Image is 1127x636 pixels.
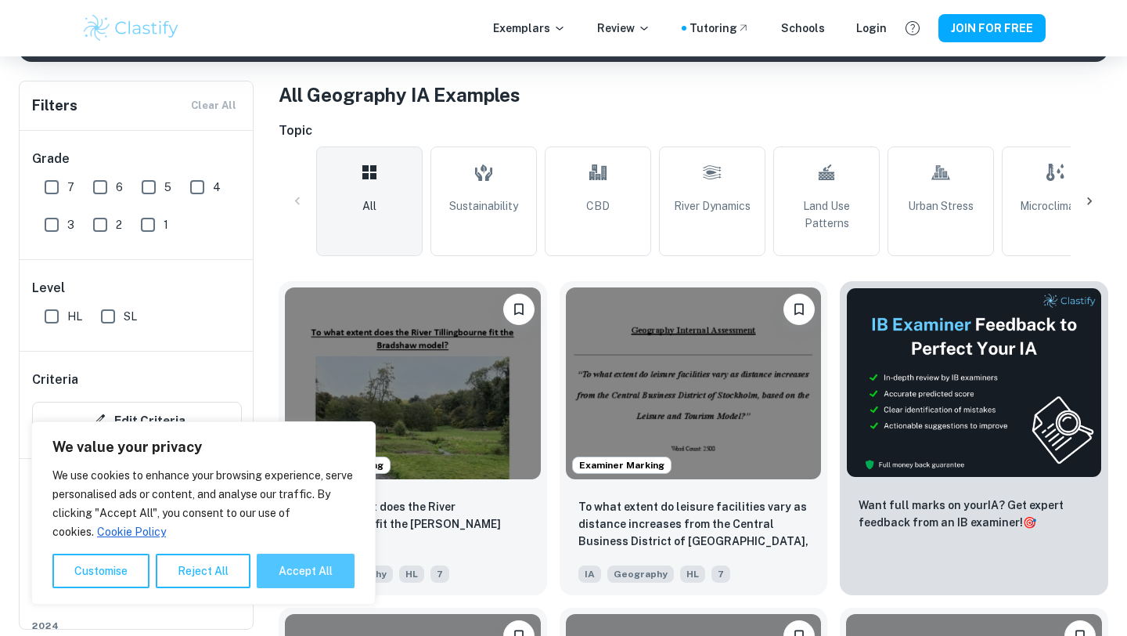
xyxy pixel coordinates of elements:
h6: Level [32,279,242,298]
a: Examiner MarkingPlease log in to bookmark exemplarsTo what extent do leisure facilities vary as d... [560,281,828,595]
img: Clastify logo [81,13,181,44]
a: Examiner MarkingPlease log in to bookmark exemplarsTo what extent does the River Tillingbourne fi... [279,281,547,595]
span: 7 [711,566,730,583]
span: 4 [213,179,221,196]
img: Geography IA example thumbnail: To what extent do leisure facilities var [566,287,822,479]
a: Cookie Policy [96,525,167,539]
span: 7 [67,179,74,196]
span: Land Use Patterns [780,197,873,232]
button: Please log in to bookmark exemplars [783,294,815,325]
p: We value your privacy [52,438,355,457]
span: 🎯 [1023,516,1036,529]
span: HL [67,308,82,325]
img: Geography IA example thumbnail: To what extent does the River Tillingbou [285,287,541,479]
span: Urban Stress [908,197,974,215]
span: 7 [430,566,449,583]
p: To what extent does the River Tillingbourne fit the Bradshaw Model? [297,498,528,550]
button: JOIN FOR FREE [938,14,1046,42]
div: We value your privacy [31,421,376,605]
p: We use cookies to enhance your browsing experience, serve personalised ads or content, and analys... [52,466,355,541]
button: Help and Feedback [899,15,926,42]
span: HL [399,566,424,583]
a: Login [856,20,887,37]
img: Thumbnail [846,287,1102,478]
span: River Dynamics [674,197,751,215]
button: Reject All [156,554,250,588]
span: 6 [116,179,123,196]
button: Customise [52,554,149,588]
span: SL [124,308,137,325]
p: To what extent do leisure facilities vary as distance increases from the Central Business Distric... [578,498,809,551]
span: 3 [67,216,74,233]
button: Accept All [257,554,355,588]
button: Edit Criteria [32,402,242,439]
span: Examiner Marking [573,458,671,472]
span: 2024 [32,619,242,633]
span: 5 [164,179,171,196]
button: Please log in to bookmark exemplars [503,294,535,325]
a: ThumbnailWant full marks on yourIA? Get expert feedback from an IB examiner! [840,281,1108,595]
h6: Filters [32,95,77,117]
span: 1 [164,216,168,233]
span: HL [680,566,705,583]
p: Review [597,20,650,37]
h6: Criteria [32,370,78,389]
h1: All Geography IA Examples [279,81,1108,109]
a: Schools [781,20,825,37]
span: All [362,197,376,215]
a: Tutoring [690,20,750,37]
span: Geography [607,566,674,583]
h6: Topic [279,121,1108,140]
span: 2 [116,216,122,233]
h6: Grade [32,150,242,168]
span: Sustainability [449,197,518,215]
span: CBD [586,197,610,215]
p: Exemplars [493,20,566,37]
p: Want full marks on your IA ? Get expert feedback from an IB examiner! [859,497,1089,531]
span: Microclimates [1020,197,1091,215]
span: IA [578,566,601,583]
